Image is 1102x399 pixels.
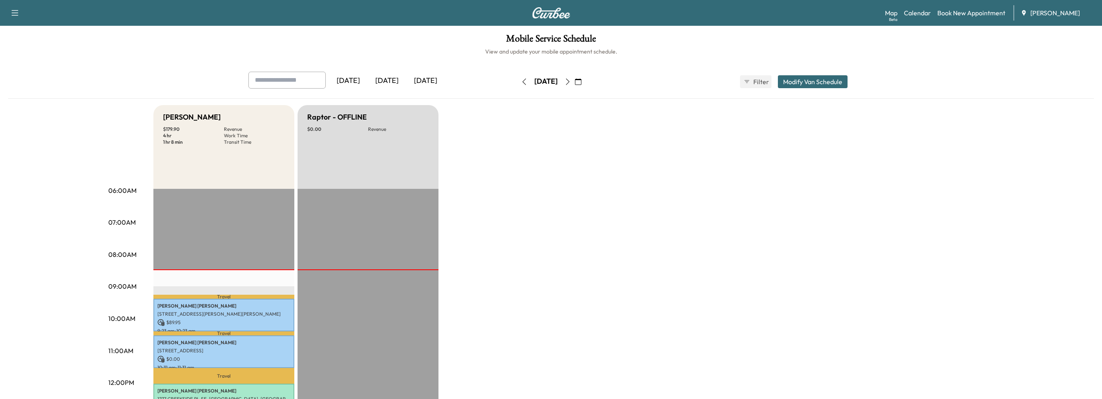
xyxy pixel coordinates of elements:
p: $ 0.00 [157,356,290,363]
p: [STREET_ADDRESS][PERSON_NAME][PERSON_NAME] [157,311,290,317]
p: 12:00PM [108,378,134,387]
div: Beta [889,17,897,23]
button: Filter [740,75,771,88]
p: Transit Time [224,139,285,145]
h6: View and update your mobile appointment schedule. [8,48,1094,56]
span: Filter [753,77,768,87]
a: Book New Appointment [937,8,1005,18]
p: 07:00AM [108,217,136,227]
p: Work Time [224,132,285,139]
p: Travel [153,295,294,298]
h1: Mobile Service Schedule [8,34,1094,48]
p: $ 179.90 [163,126,224,132]
span: [PERSON_NAME] [1030,8,1080,18]
p: $ 0.00 [307,126,368,132]
a: MapBeta [885,8,897,18]
p: 1 hr 8 min [163,139,224,145]
img: Curbee Logo [532,7,571,19]
p: 4 hr [163,132,224,139]
p: 10:31 am - 11:31 am [157,364,290,371]
p: Revenue [368,126,429,132]
p: 11:00AM [108,346,133,356]
p: 06:00AM [108,186,136,195]
p: Revenue [224,126,285,132]
p: 10:00AM [108,314,135,323]
p: Travel [153,331,294,336]
h5: Raptor - OFFLINE [307,112,367,123]
p: [PERSON_NAME] [PERSON_NAME] [157,303,290,309]
p: 9:23 am - 10:23 am [157,328,290,334]
p: [STREET_ADDRESS] [157,347,290,354]
p: Travel [153,368,294,384]
div: [DATE] [406,72,445,90]
button: Modify Van Schedule [778,75,848,88]
h5: [PERSON_NAME] [163,112,221,123]
div: [DATE] [329,72,368,90]
p: [PERSON_NAME] [PERSON_NAME] [157,339,290,346]
p: 09:00AM [108,281,136,291]
div: [DATE] [368,72,406,90]
div: [DATE] [534,76,558,87]
p: $ 89.95 [157,319,290,326]
p: 08:00AM [108,250,136,259]
p: [PERSON_NAME] [PERSON_NAME] [157,388,290,394]
a: Calendar [904,8,931,18]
